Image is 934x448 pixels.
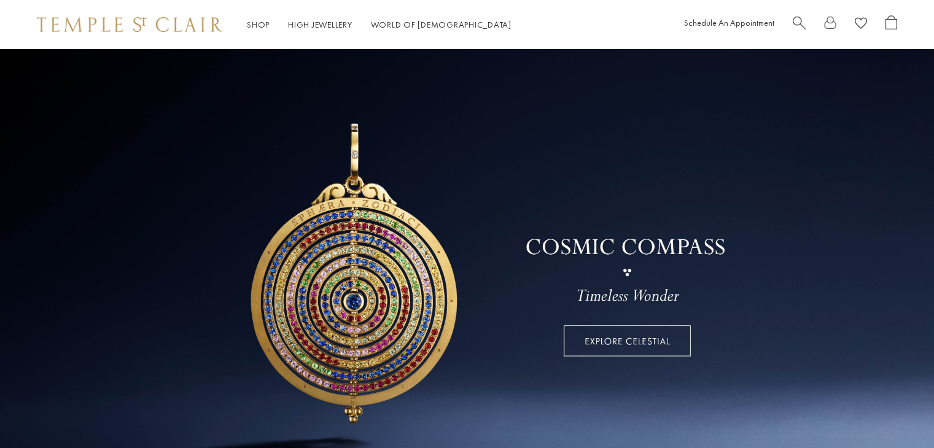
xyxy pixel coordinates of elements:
[247,17,512,33] nav: Main navigation
[288,19,352,30] a: High JewelleryHigh Jewellery
[684,17,774,28] a: Schedule An Appointment
[37,17,222,32] img: Temple St. Clair
[855,15,867,34] a: View Wishlist
[793,15,806,34] a: Search
[247,19,270,30] a: ShopShop
[885,15,897,34] a: Open Shopping Bag
[371,19,512,30] a: World of [DEMOGRAPHIC_DATA]World of [DEMOGRAPHIC_DATA]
